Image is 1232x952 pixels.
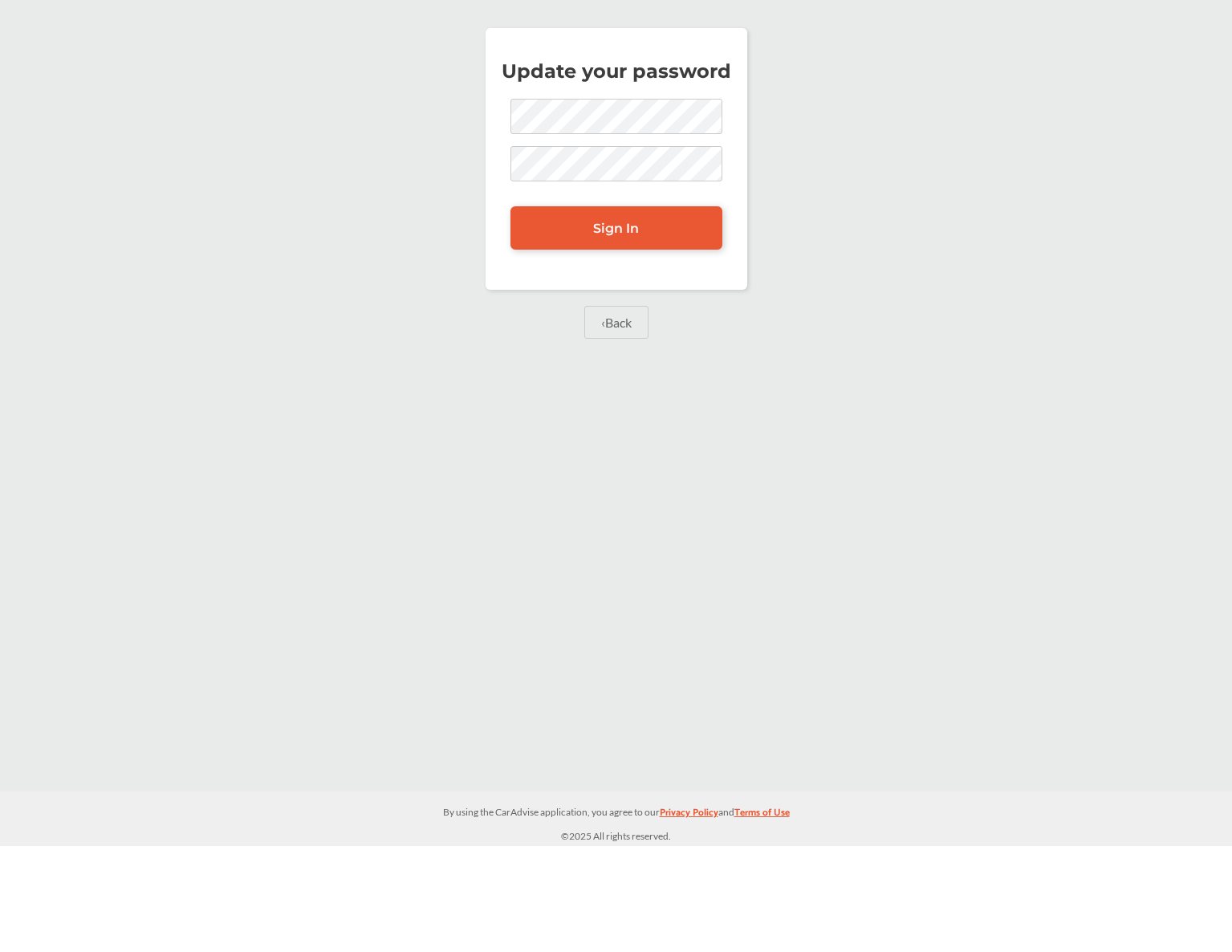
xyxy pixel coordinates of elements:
p: Update your password [502,63,731,79]
a: Terms of Use [734,805,790,828]
span: Sign In [593,221,639,236]
a: Privacy Policy [660,805,718,828]
a: Sign In [510,206,722,250]
a: ‹Back [584,306,649,339]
